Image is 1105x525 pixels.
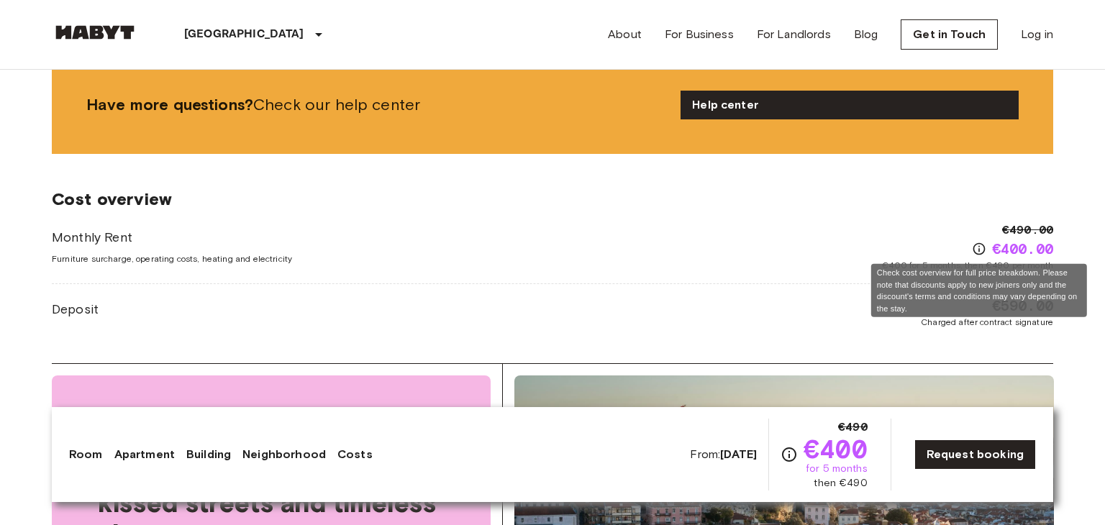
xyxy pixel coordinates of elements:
b: Have more questions? [86,95,253,114]
a: Request booking [914,439,1036,470]
a: Blog [854,26,878,43]
span: Charged after contract signature [921,316,1053,329]
span: Deposit [52,300,99,319]
span: €490 [838,419,868,436]
a: For Landlords [757,26,831,43]
a: About [608,26,642,43]
span: Check our help center [86,94,669,116]
a: Building [186,446,231,463]
span: then €490 [814,476,867,490]
span: for 5 months [806,462,868,476]
a: For Business [665,26,734,43]
span: Monthly Rent [52,228,292,247]
span: Cost overview [52,188,1053,210]
svg: Check cost overview for full price breakdown. Please note that discounts apply to new joiners onl... [972,242,986,256]
a: Neighborhood [242,446,326,463]
span: From: [690,447,757,462]
span: €400 [804,436,868,462]
svg: Check cost overview for full price breakdown. Please note that discounts apply to new joiners onl... [781,446,798,463]
span: Furniture surcharge, operating costs, heating and electricity [52,252,292,265]
a: Room [69,446,103,463]
img: Habyt [52,25,138,40]
a: Log in [1021,26,1053,43]
b: [DATE] [720,447,757,461]
a: Get in Touch [901,19,998,50]
span: €400.00 [992,239,1053,259]
div: Check cost overview for full price breakdown. Please note that discounts apply to new joiners onl... [871,264,1087,317]
a: Costs [337,446,373,463]
a: Apartment [114,446,175,463]
a: Help center [681,91,1019,119]
span: €490.00 [1002,222,1053,239]
p: [GEOGRAPHIC_DATA] [184,26,304,43]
